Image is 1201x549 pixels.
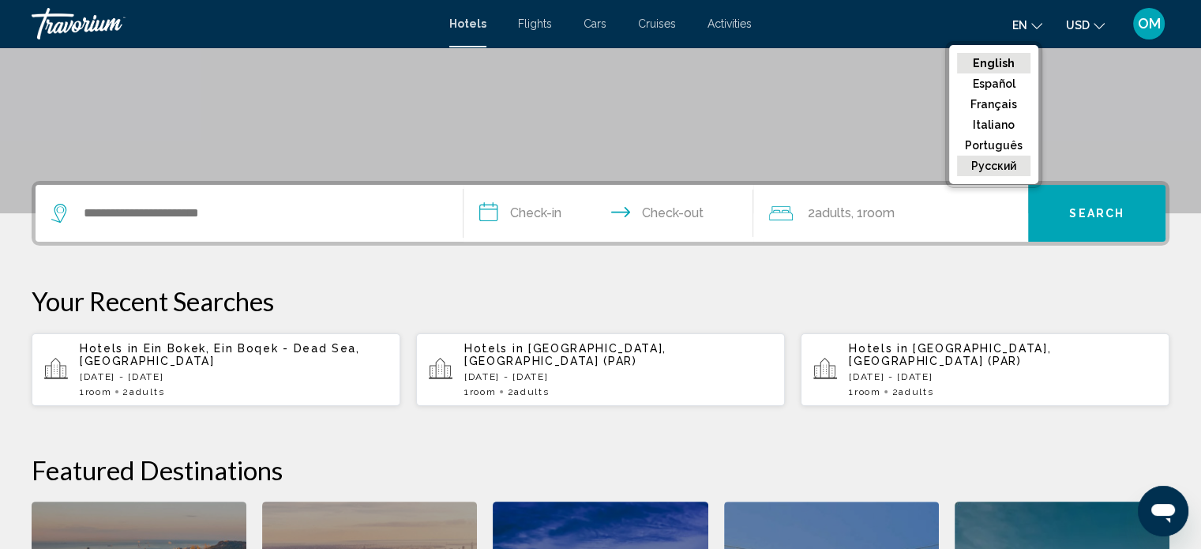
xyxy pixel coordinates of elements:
[449,17,486,30] a: Hotels
[957,53,1030,73] button: English
[801,333,1169,407] button: Hotels in [GEOGRAPHIC_DATA], [GEOGRAPHIC_DATA] (PAR)[DATE] - [DATE]1Room2Adults
[32,333,400,407] button: Hotels in Ein Bokek, Ein Boqek - Dead Sea, [GEOGRAPHIC_DATA][DATE] - [DATE]1Room2Adults
[849,342,908,355] span: Hotels in
[32,454,1169,486] h2: Featured Destinations
[507,386,549,397] span: 2
[464,342,666,367] span: [GEOGRAPHIC_DATA], [GEOGRAPHIC_DATA] (PAR)
[80,371,388,382] p: [DATE] - [DATE]
[849,386,880,397] span: 1
[1012,13,1042,36] button: Change language
[80,386,111,397] span: 1
[80,342,360,367] span: Ein Bokek, Ein Boqek - Dead Sea, [GEOGRAPHIC_DATA]
[1066,13,1105,36] button: Change currency
[1128,7,1169,40] button: User Menu
[1028,185,1165,242] button: Search
[470,386,497,397] span: Room
[899,386,933,397] span: Adults
[850,202,894,224] span: , 1
[957,156,1030,176] button: русский
[464,342,524,355] span: Hotels in
[807,202,850,224] span: 2
[1012,19,1027,32] span: en
[1069,208,1124,220] span: Search
[129,386,164,397] span: Adults
[80,342,139,355] span: Hotels in
[707,17,752,30] a: Activities
[891,386,933,397] span: 2
[464,371,772,382] p: [DATE] - [DATE]
[416,333,785,407] button: Hotels in [GEOGRAPHIC_DATA], [GEOGRAPHIC_DATA] (PAR)[DATE] - [DATE]1Room2Adults
[957,94,1030,115] button: Français
[1138,486,1188,536] iframe: Кнопка запуска окна обмена сообщениями
[584,17,606,30] a: Cars
[514,386,549,397] span: Adults
[464,386,496,397] span: 1
[518,17,552,30] a: Flights
[753,185,1028,242] button: Travelers: 2 adults, 0 children
[1138,16,1161,32] span: OM
[957,73,1030,94] button: Español
[957,115,1030,135] button: Italiano
[862,205,894,220] span: Room
[849,371,1157,382] p: [DATE] - [DATE]
[85,386,112,397] span: Room
[1066,19,1090,32] span: USD
[32,8,433,39] a: Travorium
[957,135,1030,156] button: Português
[814,205,850,220] span: Adults
[849,342,1051,367] span: [GEOGRAPHIC_DATA], [GEOGRAPHIC_DATA] (PAR)
[122,386,164,397] span: 2
[32,285,1169,317] p: Your Recent Searches
[854,386,881,397] span: Room
[638,17,676,30] a: Cruises
[464,185,754,242] button: Check in and out dates
[36,185,1165,242] div: Search widget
